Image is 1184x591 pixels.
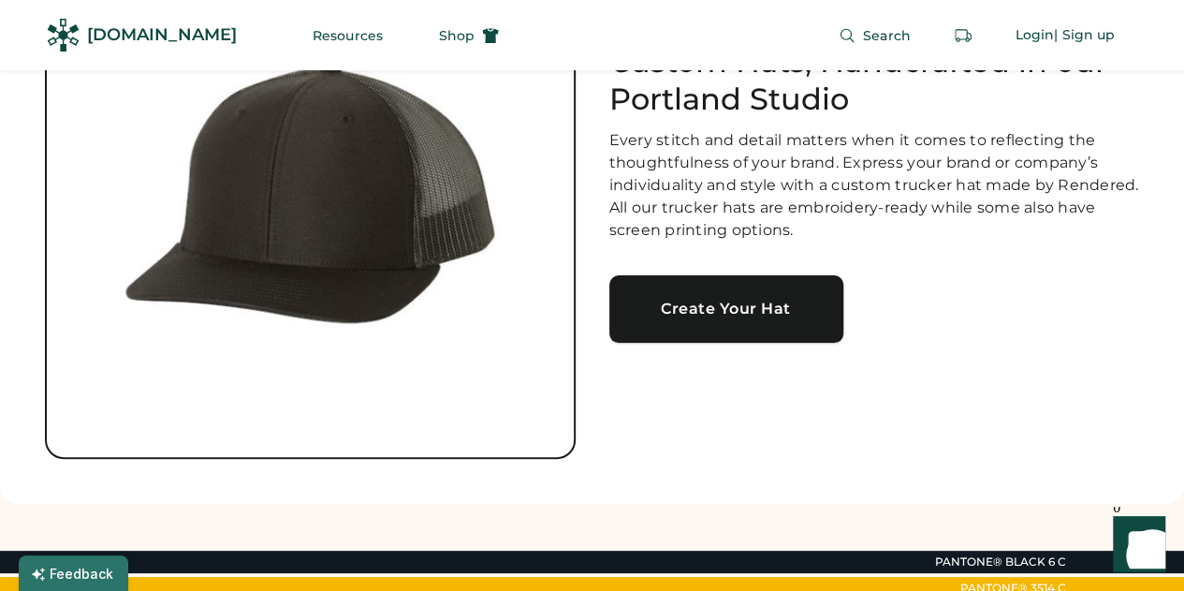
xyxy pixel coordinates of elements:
button: Shop [417,17,521,54]
div: [DOMAIN_NAME] [87,23,237,47]
a: Create Your Hat [609,275,843,343]
img: Rendered Logo - Screens [47,19,80,52]
div: Login [1016,26,1055,45]
div: Every stitch and detail matters when it comes to reflecting the thoughtfulness of your brand. Exp... [609,129,1140,242]
button: Resources [290,17,405,54]
span: Shop [439,29,475,42]
button: Search [816,17,933,54]
iframe: Front Chat [1095,507,1176,587]
span: Search [863,29,911,42]
div: | Sign up [1054,26,1115,45]
button: Retrieve an order [944,17,982,54]
div: Create Your Hat [632,302,821,317]
h1: Custom Hats, Handcrafted in our Portland Studio [609,43,1140,118]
